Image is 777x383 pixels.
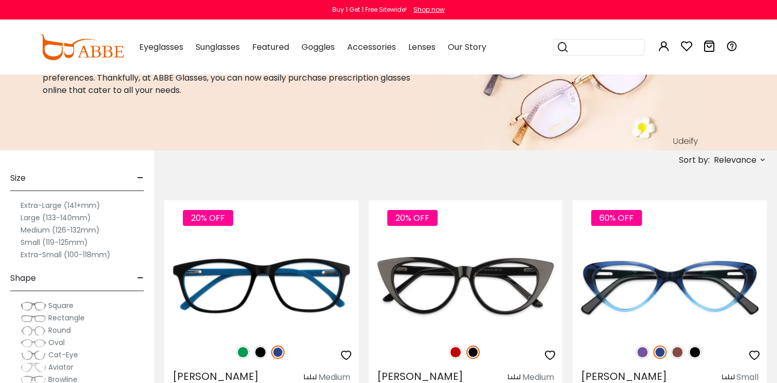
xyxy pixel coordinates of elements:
span: 60% OFF [591,210,642,226]
img: size ruler [508,374,520,381]
span: 20% OFF [183,210,233,226]
div: Shop now [413,5,445,14]
span: Featured [252,41,289,53]
span: Goggles [301,41,335,53]
img: Cat-Eye.png [21,350,46,360]
img: Blue [271,346,285,359]
span: Sunglasses [196,41,240,53]
img: Black [254,346,267,359]
label: Extra-Small (100-118mm) [21,248,110,261]
span: Round [48,325,71,335]
img: Black [466,346,480,359]
span: Relevance [714,151,756,169]
label: Extra-Large (141+mm) [21,199,100,212]
span: Our Story [448,41,486,53]
span: Eyeglasses [139,41,183,53]
label: Large (133-140mm) [21,212,91,224]
a: Shop now [408,5,445,14]
img: Blue Hannah - Acetate ,Universal Bridge Fit [573,237,767,334]
span: Size [10,166,26,190]
img: size ruler [722,374,734,381]
span: Lenses [408,41,435,53]
div: Buy 1 Get 1 Free Sitewide! [332,5,407,14]
img: Red [449,346,462,359]
img: Green [236,346,250,359]
img: Black [688,346,702,359]
span: 20% OFF [387,210,438,226]
span: - [137,166,144,190]
img: size ruler [304,374,316,381]
span: Cat-Eye [48,350,78,360]
span: Oval [48,337,65,348]
img: Black Nora - Acetate ,Universal Bridge Fit [369,237,563,334]
img: Brown [671,346,684,359]
span: Sort by: [679,154,710,166]
img: abbeglasses.com [40,34,124,60]
img: Square.png [21,301,46,311]
img: Aviator.png [21,362,46,373]
img: Blue Machovec - Acetate ,Universal Bridge Fit [164,237,358,334]
img: Oval.png [21,338,46,348]
span: - [137,266,144,291]
span: Accessories [347,41,396,53]
label: Medium (126-132mm) [21,224,100,236]
img: Rectangle.png [21,313,46,323]
span: Square [48,300,73,311]
span: Shape [10,266,36,291]
span: Aviator [48,362,73,372]
img: Purple [636,346,649,359]
img: Blue [653,346,667,359]
img: Round.png [21,325,46,336]
span: Rectangle [48,313,85,323]
label: Small (119-125mm) [21,236,88,248]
